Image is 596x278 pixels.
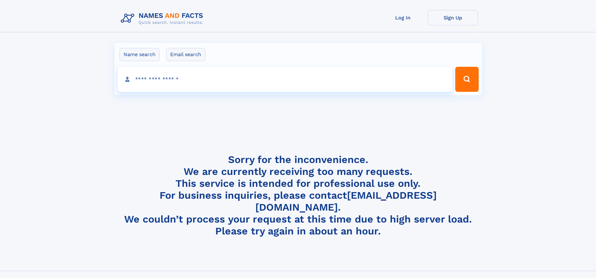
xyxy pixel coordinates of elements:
[455,67,478,92] button: Search Button
[118,67,453,92] input: search input
[166,48,205,61] label: Email search
[118,154,478,237] h4: Sorry for the inconvenience. We are currently receiving too many requests. This service is intend...
[378,10,428,25] a: Log In
[255,189,437,213] a: [EMAIL_ADDRESS][DOMAIN_NAME]
[428,10,478,25] a: Sign Up
[118,10,208,27] img: Logo Names and Facts
[120,48,160,61] label: Name search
